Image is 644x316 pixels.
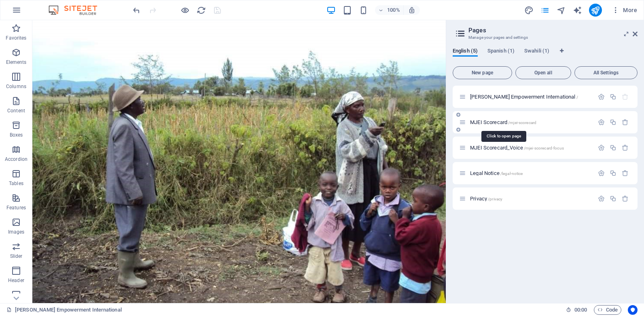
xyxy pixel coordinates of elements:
span: Click to open page [470,196,502,202]
p: Accordion [5,156,28,162]
div: Settings [598,144,605,151]
button: Usercentrics [628,305,638,315]
div: [PERSON_NAME] Empowerment International/ [468,94,594,99]
div: Remove [622,119,629,126]
button: undo [131,5,141,15]
p: Images [8,229,25,235]
span: Click to open page [470,94,578,100]
div: Duplicate [610,170,616,177]
div: Settings [598,119,605,126]
button: design [524,5,534,15]
h6: 100% [387,5,400,15]
div: Remove [622,195,629,202]
span: 00 00 [574,305,587,315]
span: English (5) [453,46,478,57]
a: Click to cancel selection. Double-click to open Pages [6,305,122,315]
i: Navigator [557,6,566,15]
button: 100% [375,5,404,15]
span: / [576,95,578,99]
div: Legal Notice/legal-notice [468,171,594,176]
p: Slider [10,253,23,259]
i: Publish [591,6,600,15]
button: Open all [515,66,571,79]
p: Content [7,107,25,114]
span: /mjei-scorecard-focus [524,146,564,150]
p: Elements [6,59,27,65]
i: Undo: &nbsp;- Sticky (#15098d -> transparent) (Ctrl+Z) [132,6,141,15]
div: Language Tabs [453,48,638,63]
h2: Pages [468,27,638,34]
span: : [580,307,581,313]
span: /mjei-scorecard [508,120,536,125]
button: Code [594,305,621,315]
div: The startpage cannot be deleted [622,93,629,100]
button: pages [540,5,550,15]
span: Swahili (1) [524,46,549,57]
span: MJEI Scorecard [470,119,536,125]
i: Design (Ctrl+Alt+Y) [524,6,534,15]
div: Duplicate [610,119,616,126]
i: Reload page [197,6,206,15]
span: Click to open page [470,170,523,176]
div: MJEI Scorecard_Voice/mjei-scorecard-focus [468,145,594,150]
p: Boxes [10,132,23,138]
span: Open all [519,70,568,75]
button: reload [196,5,206,15]
button: navigator [557,5,566,15]
h6: Session time [566,305,587,315]
button: More [608,4,640,17]
p: Header [8,277,24,284]
i: On resize automatically adjust zoom level to fit chosen device. [408,6,415,14]
button: Click here to leave preview mode and continue editing [180,5,190,15]
p: Features [6,204,26,211]
p: Favorites [6,35,26,41]
div: MJEI Scorecard/mjei-scorecard [468,120,594,125]
h3: Manage your pages and settings [468,34,621,41]
span: /privacy [488,197,502,201]
button: text_generator [573,5,583,15]
p: Tables [9,180,23,187]
i: Pages (Ctrl+Alt+S) [540,6,550,15]
span: /legal-notice [500,171,523,176]
span: Code [597,305,618,315]
div: Settings [598,170,605,177]
img: Editor Logo [47,5,107,15]
div: Remove [622,170,629,177]
div: Settings [598,195,605,202]
i: AI Writer [573,6,582,15]
span: Spanish (1) [487,46,515,57]
div: Remove [622,144,629,151]
button: All Settings [574,66,638,79]
p: Columns [6,83,26,90]
div: Privacy/privacy [468,196,594,201]
span: Click to open page [470,145,564,151]
div: Duplicate [610,93,616,100]
div: Settings [598,93,605,100]
span: More [612,6,637,14]
button: New page [453,66,512,79]
span: New page [456,70,508,75]
span: All Settings [578,70,634,75]
div: Duplicate [610,144,616,151]
div: Duplicate [610,195,616,202]
button: publish [589,4,602,17]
